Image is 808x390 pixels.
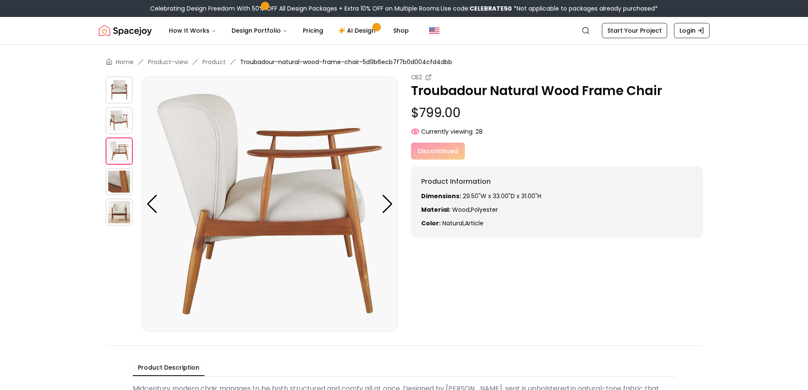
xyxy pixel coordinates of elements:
[106,58,703,66] nav: breadcrumb
[162,22,416,39] nav: Main
[411,105,703,121] p: $799.00
[602,23,667,38] a: Start Your Project
[202,58,226,66] a: Product
[106,199,133,226] img: https://storage.googleapis.com/spacejoy-main/assets/5d9b6ecb7f7b0d004cfd4dbb/product_4_fb6g93fo39lg
[133,360,204,376] button: Product Description
[106,76,133,104] img: https://storage.googleapis.com/spacejoy-main/assets/5d9b6ecb7f7b0d004cfd4dbb/product_0_il36mf6ic5eh
[296,22,330,39] a: Pricing
[475,127,483,136] span: 28
[99,22,152,39] a: Spacejoy
[106,168,133,195] img: https://storage.googleapis.com/spacejoy-main/assets/5d9b6ecb7f7b0d004cfd4dbb/product_3_8oagl0ba4975
[106,107,133,134] img: https://storage.googleapis.com/spacejoy-main/assets/5d9b6ecb7f7b0d004cfd4dbb/product_1_257fl64c82ao
[150,4,658,13] div: Celebrating Design Freedom With 50% OFF All Design Packages + Extra 10% OFF on Multiple Rooms.
[148,58,188,66] a: Product-view
[470,4,512,13] b: CELEBRATE50
[442,219,465,227] span: natural ,
[332,22,385,39] a: AI Design
[162,22,223,39] button: How It Works
[421,205,450,214] strong: Material:
[106,137,133,165] img: https://storage.googleapis.com/spacejoy-main/assets/5d9b6ecb7f7b0d004cfd4dbb/product_2_eg88elch66mf
[421,219,441,227] strong: Color:
[674,23,710,38] a: Login
[429,25,439,36] img: United States
[441,4,512,13] span: Use code:
[421,127,474,136] span: Currently viewing:
[99,17,710,44] nav: Global
[225,22,294,39] button: Design Portfolio
[421,192,461,200] strong: Dimensions:
[142,76,397,332] img: https://storage.googleapis.com/spacejoy-main/assets/5d9b6ecb7f7b0d004cfd4dbb/product_2_eg88elch66mf
[452,205,498,214] span: Wood,Polyester
[411,73,422,81] small: CB2
[421,177,693,187] h6: Product Information
[386,22,416,39] a: Shop
[99,22,152,39] img: Spacejoy Logo
[421,192,693,200] p: 29.50"W x 33.00"D x 31.00"H
[465,219,484,227] span: article
[240,58,452,66] span: Troubadour-natural-wood-frame-chair-5d9b6ecb7f7b0d004cfd4dbb
[116,58,134,66] a: Home
[512,4,658,13] span: *Not applicable to packages already purchased*
[411,83,703,98] p: Troubadour Natural Wood Frame Chair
